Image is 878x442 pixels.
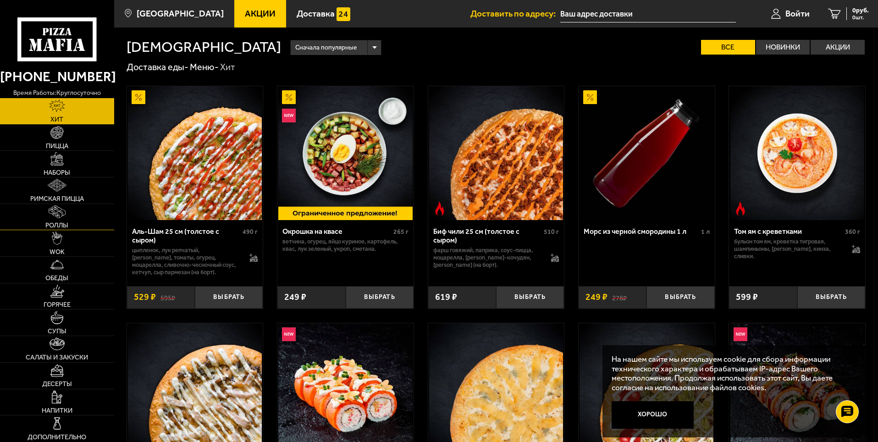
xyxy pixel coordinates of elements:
[44,301,71,308] span: Горячее
[701,40,755,55] label: Все
[137,9,224,18] span: [GEOGRAPHIC_DATA]
[612,401,694,429] button: Хорошо
[496,286,564,309] button: Выбрать
[756,40,810,55] label: Новинки
[190,61,219,72] a: Меню-
[393,228,409,236] span: 265 г
[584,227,699,236] div: Морс из черной смородины 1 л
[797,286,865,309] button: Выбрать
[220,61,235,73] div: Хит
[48,328,66,334] span: Супы
[583,90,597,104] img: Акционный
[42,407,72,414] span: Напитки
[701,228,710,236] span: 1 л
[282,327,296,341] img: Новинка
[245,9,276,18] span: Акции
[195,286,263,309] button: Выбрать
[132,247,241,276] p: цыпленок, лук репчатый, [PERSON_NAME], томаты, огурец, моцарелла, сливочно-чесночный соус, кетчуп...
[44,169,70,176] span: Наборы
[50,249,65,255] span: WOK
[433,247,542,269] p: фарш говяжий, паприка, соус-пицца, моцарелла, [PERSON_NAME]-кочудян, [PERSON_NAME] (на борт).
[734,238,843,260] p: бульон том ям, креветка тигровая, шампиньоны, [PERSON_NAME], кинза, сливки.
[26,354,88,360] span: Салаты и закуски
[585,293,607,302] span: 249 ₽
[46,143,68,149] span: Пицца
[734,327,747,341] img: Новинка
[852,15,869,20] span: 0 шт.
[346,286,414,309] button: Выбрать
[278,86,412,220] img: Окрошка на квасе
[277,86,414,220] a: АкционныйНовинкаОкрошка на квасе
[128,86,262,220] img: Аль-Шам 25 см (толстое с сыром)
[127,40,281,55] h1: [DEMOGRAPHIC_DATA]
[544,228,559,236] span: 510 г
[429,86,563,220] img: Биф чили 25 см (толстое с сыром)
[45,222,68,228] span: Роллы
[134,293,156,302] span: 529 ₽
[282,90,296,104] img: Акционный
[127,86,263,220] a: АкционныйАль-Шам 25 см (толстое с сыром)
[560,6,736,22] input: Ваш адрес доставки
[30,195,84,202] span: Римская пицца
[28,434,86,440] span: Дополнительно
[852,7,869,14] span: 0 руб.
[132,90,145,104] img: Акционный
[811,40,865,55] label: Акции
[160,293,175,302] s: 595 ₽
[579,86,715,220] a: АкционныйМорс из черной смородины 1 л
[282,227,391,236] div: Окрошка на квасе
[284,293,306,302] span: 249 ₽
[428,86,564,220] a: Острое блюдоБиф чили 25 см (толстое с сыром)
[127,61,188,72] a: Доставка еды-
[785,9,810,18] span: Войти
[612,293,627,302] s: 278 ₽
[736,293,758,302] span: 599 ₽
[433,202,447,215] img: Острое блюдо
[132,227,241,244] div: Аль-Шам 25 см (толстое с сыром)
[337,7,350,21] img: 15daf4d41897b9f0e9f617042186c801.svg
[282,109,296,122] img: Новинка
[734,202,747,215] img: Острое блюдо
[297,9,335,18] span: Доставка
[45,275,68,281] span: Обеды
[42,381,72,387] span: Десерты
[50,116,63,122] span: Хит
[646,286,714,309] button: Выбрать
[435,293,457,302] span: 619 ₽
[295,39,357,56] span: Сначала популярные
[580,86,713,220] img: Морс из черной смородины 1 л
[734,227,843,236] div: Том ям с креветками
[729,86,865,220] a: Острое блюдоТом ям с креветками
[282,238,409,253] p: ветчина, огурец, яйцо куриное, картофель, квас, лук зеленый, укроп, сметана.
[433,227,542,244] div: Биф чили 25 см (толстое с сыром)
[243,228,258,236] span: 490 г
[845,228,860,236] span: 360 г
[730,86,864,220] img: Том ям с креветками
[612,354,851,392] p: На нашем сайте мы используем cookie для сбора информации технического характера и обрабатываем IP...
[470,9,560,18] span: Доставить по адресу:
